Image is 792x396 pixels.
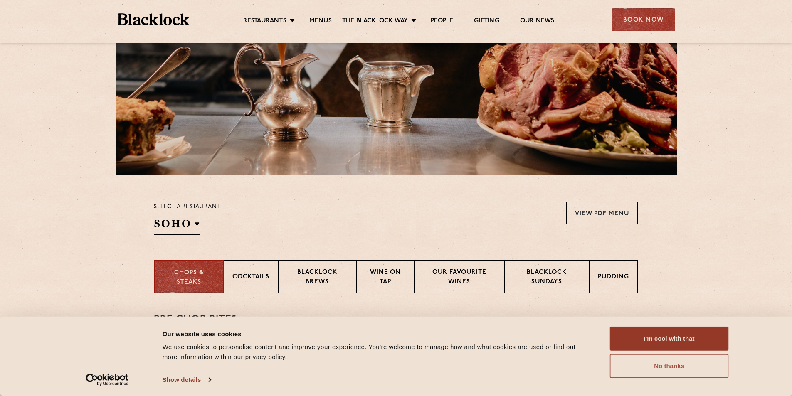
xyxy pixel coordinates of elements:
a: People [431,17,453,26]
a: Restaurants [243,17,286,26]
div: Book Now [612,8,675,31]
a: Menus [309,17,332,26]
h3: Pre Chop Bites [154,314,638,325]
a: Our News [520,17,555,26]
p: Chops & Steaks [163,268,215,287]
p: Blacklock Sundays [513,268,580,288]
p: Blacklock Brews [287,268,348,288]
a: Usercentrics Cookiebot - opens in a new window [71,374,143,386]
p: Wine on Tap [365,268,406,288]
a: Gifting [474,17,499,26]
a: The Blacklock Way [342,17,408,26]
h2: SOHO [154,216,200,235]
img: BL_Textured_Logo-footer-cropped.svg [118,13,190,25]
a: Show details [163,374,211,386]
p: Cocktails [232,273,269,283]
div: We use cookies to personalise content and improve your experience. You're welcome to manage how a... [163,342,591,362]
p: Our favourite wines [423,268,495,288]
div: Our website uses cookies [163,329,591,339]
p: Pudding [598,273,629,283]
p: Select a restaurant [154,202,221,212]
button: I'm cool with that [610,327,729,351]
button: No thanks [610,354,729,378]
a: View PDF Menu [566,202,638,224]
